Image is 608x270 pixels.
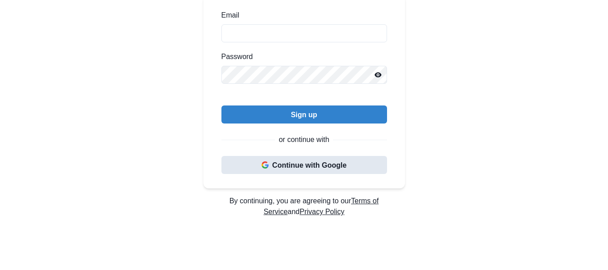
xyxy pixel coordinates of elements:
label: Email [221,10,382,21]
p: By continuing, you are agreeing to our and [203,196,405,217]
button: Continue with Google [221,156,387,174]
button: Reveal password [369,66,387,84]
button: Sign up [221,105,387,124]
p: or continue with [279,134,329,145]
label: Password [221,51,382,62]
a: Privacy Policy [300,208,345,215]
